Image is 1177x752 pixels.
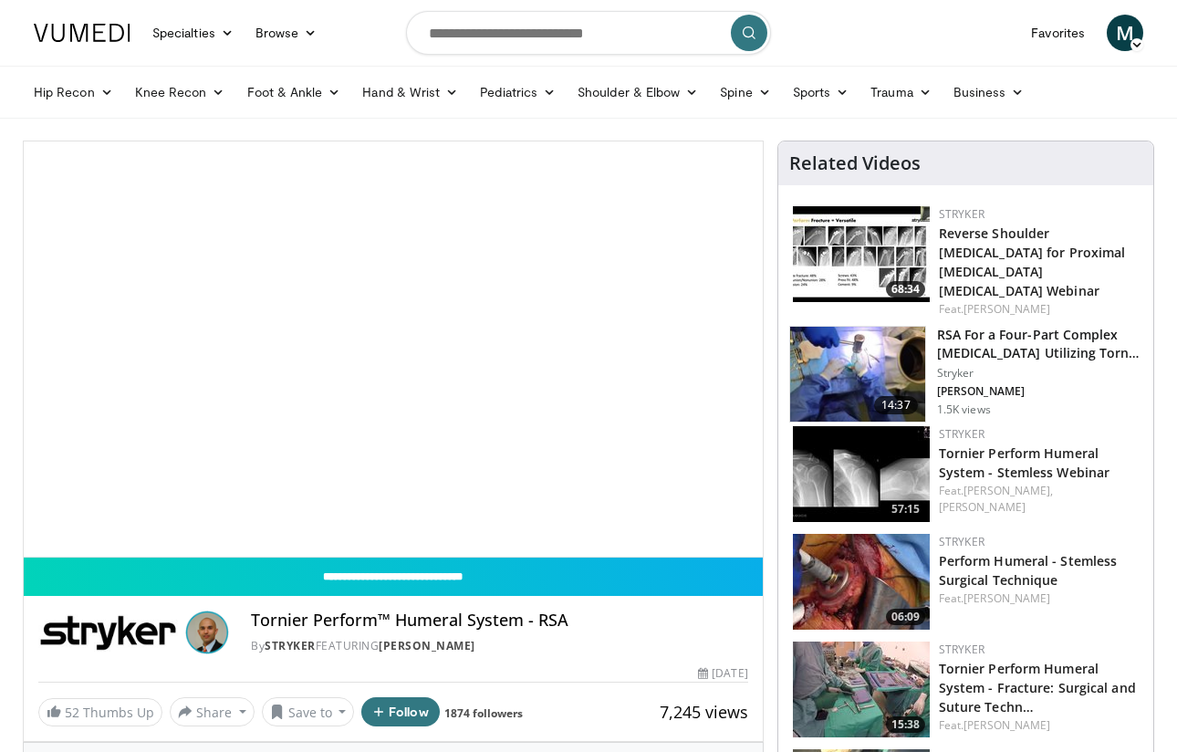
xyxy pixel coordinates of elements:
[939,444,1110,481] a: Tornier Perform Humeral System - Stemless Webinar
[793,206,930,302] a: 68:34
[937,402,991,417] p: 1.5K views
[262,697,355,726] button: Save to
[939,717,1139,734] div: Feat.
[141,15,245,51] a: Specialties
[793,534,930,630] a: 06:09
[65,704,79,721] span: 52
[939,552,1118,589] a: Perform Humeral - Stemless Surgical Technique
[939,590,1139,607] div: Feat.
[660,701,748,723] span: 7,245 views
[859,74,943,110] a: Trauma
[937,366,1142,381] p: Stryker
[939,426,984,442] a: Stryker
[124,74,236,110] a: Knee Recon
[886,501,925,517] span: 57:15
[1020,15,1096,51] a: Favorites
[170,697,255,726] button: Share
[963,590,1050,606] a: [PERSON_NAME]
[937,326,1142,362] h3: RSA For a Four-Part Complex [MEDICAL_DATA] Utilizing Torn…
[939,642,984,657] a: Stryker
[939,206,984,222] a: Stryker
[886,281,925,298] span: 68:34
[793,206,930,302] img: 5590996b-cb48-4399-9e45-1e14765bb8fc.150x105_q85_crop-smart_upscale.jpg
[943,74,1036,110] a: Business
[567,74,709,110] a: Shoulder & Elbow
[38,611,178,654] img: Stryker
[34,24,130,42] img: VuMedi Logo
[874,396,918,414] span: 14:37
[886,716,925,733] span: 15:38
[886,609,925,625] span: 06:09
[963,301,1050,317] a: [PERSON_NAME]
[251,611,747,631] h4: Tornier Perform™ Humeral System - RSA
[939,301,1139,318] div: Feat.
[939,225,1126,299] a: Reverse Shoulder [MEDICAL_DATA] for Proximal [MEDICAL_DATA] [MEDICAL_DATA] Webinar
[939,534,984,549] a: Stryker
[793,642,930,737] img: 49870a89-1289-4bcf-be89-66894a47fa98.150x105_q85_crop-smart_upscale.jpg
[698,665,747,682] div: [DATE]
[782,74,860,110] a: Sports
[236,74,352,110] a: Foot & Ankle
[265,638,316,653] a: Stryker
[361,697,440,726] button: Follow
[939,483,1139,516] div: Feat.
[789,152,921,174] h4: Related Videos
[937,384,1142,399] p: [PERSON_NAME]
[24,141,763,558] video-js: Video Player
[793,426,930,522] a: 57:15
[963,483,1053,498] a: [PERSON_NAME],
[789,326,1142,423] a: 14:37 RSA For a Four-Part Complex [MEDICAL_DATA] Utilizing Torn… Stryker [PERSON_NAME] 1.5K views
[406,11,771,55] input: Search topics, interventions
[185,611,229,654] img: Avatar
[709,74,781,110] a: Spine
[1107,15,1143,51] a: M
[793,534,930,630] img: fd96287c-ce25-45fb-ab34-2dcfaf53e3ee.150x105_q85_crop-smart_upscale.jpg
[23,74,124,110] a: Hip Recon
[444,705,523,721] a: 1874 followers
[38,698,162,726] a: 52 Thumbs Up
[379,638,475,653] a: [PERSON_NAME]
[939,499,1026,515] a: [PERSON_NAME]
[351,74,469,110] a: Hand & Wrist
[963,717,1050,733] a: [PERSON_NAME]
[251,638,747,654] div: By FEATURING
[790,327,925,422] img: df0f1406-0bb0-472e-a021-c1964535cf7e.150x105_q85_crop-smart_upscale.jpg
[793,642,930,737] a: 15:38
[793,426,930,522] img: 3ae8161b-4f83-4edc-aac2-d9c3cbe12a04.150x105_q85_crop-smart_upscale.jpg
[939,660,1136,715] a: Tornier Perform Humeral System - Fracture: Surgical and Suture Techn…
[469,74,567,110] a: Pediatrics
[245,15,328,51] a: Browse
